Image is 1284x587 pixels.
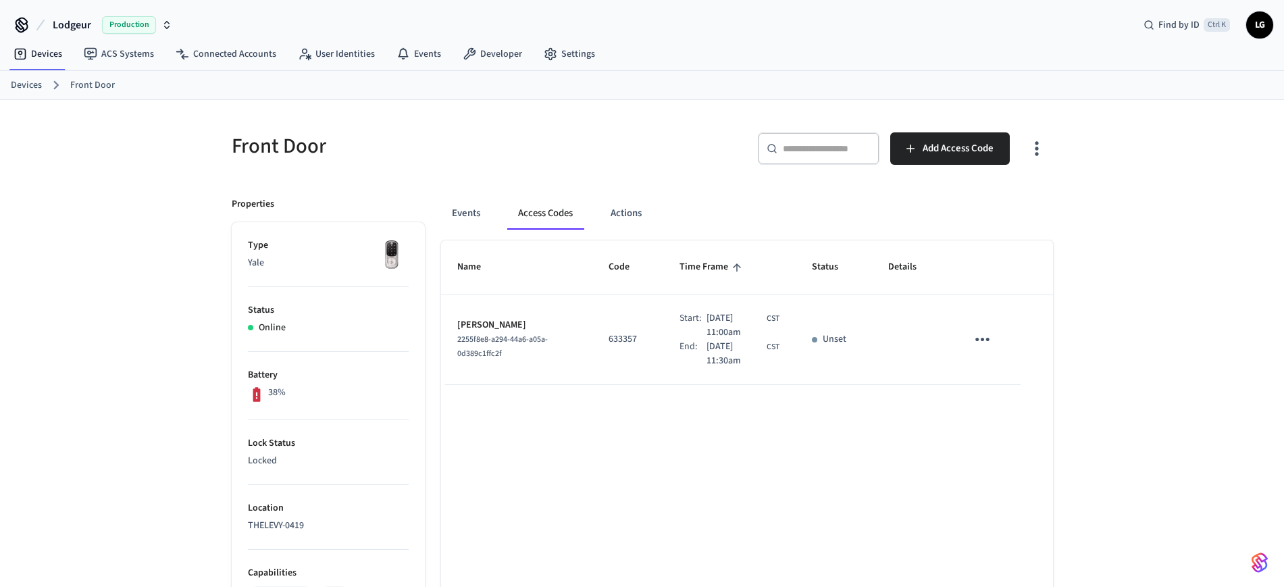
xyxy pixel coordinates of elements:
[457,257,498,278] span: Name
[248,256,409,270] p: Yale
[609,257,647,278] span: Code
[609,332,647,347] p: 633357
[1248,13,1272,37] span: LG
[1246,11,1273,39] button: LG
[890,132,1010,165] button: Add Access Code
[232,197,274,211] p: Properties
[70,78,115,93] a: Front Door
[11,78,42,93] a: Devices
[457,318,577,332] p: [PERSON_NAME]
[232,132,634,160] h5: Front Door
[707,311,780,340] div: America/Guatemala
[441,197,1053,230] div: ant example
[679,257,746,278] span: Time Frame
[1158,18,1200,32] span: Find by ID
[452,42,533,66] a: Developer
[287,42,386,66] a: User Identities
[248,303,409,317] p: Status
[679,311,706,340] div: Start:
[457,334,548,359] span: 2255f8e8-a294-44a6-a05a-0d389c1ffc2f
[707,340,780,368] div: America/Guatemala
[248,368,409,382] p: Battery
[767,313,779,325] span: CST
[1204,18,1230,32] span: Ctrl K
[248,501,409,515] p: Location
[248,436,409,451] p: Lock Status
[248,519,409,533] p: THELEVY-0419
[441,197,491,230] button: Events
[533,42,606,66] a: Settings
[73,42,165,66] a: ACS Systems
[600,197,652,230] button: Actions
[707,311,765,340] span: [DATE] 11:00am
[375,238,409,272] img: Yale Assure Touchscreen Wifi Smart Lock, Satin Nickel, Front
[102,16,156,34] span: Production
[812,257,856,278] span: Status
[259,321,286,335] p: Online
[823,332,846,347] p: Unset
[3,42,73,66] a: Devices
[268,386,286,400] p: 38%
[441,240,1053,384] table: sticky table
[1133,13,1241,37] div: Find by IDCtrl K
[767,341,779,353] span: CST
[248,566,409,580] p: Capabilities
[248,238,409,253] p: Type
[679,340,706,368] div: End:
[507,197,584,230] button: Access Codes
[165,42,287,66] a: Connected Accounts
[1252,552,1268,573] img: SeamLogoGradient.69752ec5.svg
[707,340,765,368] span: [DATE] 11:30am
[248,454,409,468] p: Locked
[53,17,91,33] span: Lodgeur
[923,140,994,157] span: Add Access Code
[386,42,452,66] a: Events
[888,257,934,278] span: Details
